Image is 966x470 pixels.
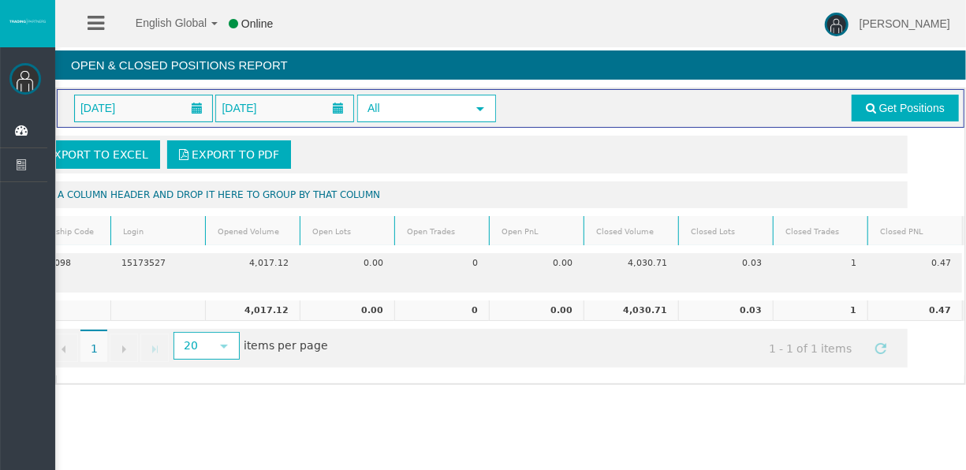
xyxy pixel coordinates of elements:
[825,13,849,36] img: user-image
[18,221,109,242] a: Partnership Code
[867,334,894,360] a: Refresh
[241,17,273,30] span: Online
[205,300,300,321] td: 4,017.12
[217,97,261,119] span: [DATE]
[167,140,291,169] a: Export to PDF
[394,253,489,273] td: 0
[16,253,110,273] td: 19267098
[16,181,908,208] div: Drag a column header and drop it here to group by that column
[397,221,487,242] a: Open Trades
[175,334,209,358] span: 20
[776,221,866,242] a: Closed Trades
[76,97,120,119] span: [DATE]
[58,343,70,356] span: Go to the previous page
[489,300,584,321] td: 0.00
[755,334,867,363] span: 1 - 1 of 1 items
[148,343,161,356] span: Go to the last page
[50,334,78,362] a: Go to the previous page
[218,340,230,352] span: select
[584,253,678,273] td: 4,030.71
[879,102,945,114] span: Get Positions
[110,334,138,362] a: Go to the next page
[875,342,887,355] span: Refresh
[117,343,130,356] span: Go to the next page
[359,96,466,121] span: All
[867,300,962,321] td: 0.47
[205,253,300,273] td: 4,017.12
[300,253,394,273] td: 0.00
[587,221,677,242] a: Closed Volume
[492,221,582,242] a: Open PnL
[394,300,489,321] td: 0
[47,148,148,161] span: Export to Excel
[303,221,393,242] a: Open Lots
[489,253,584,273] td: 0.00
[8,18,47,24] img: logo.svg
[80,330,107,363] span: 1
[867,253,962,273] td: 0.47
[208,221,298,242] a: Opened Volume
[678,300,773,321] td: 0.03
[300,300,394,321] td: 0.00
[115,17,207,29] span: English Global
[773,300,867,321] td: 1
[170,334,328,360] span: items per page
[114,221,203,242] a: Login
[55,50,966,80] h4: Open & Closed Positions Report
[22,140,160,169] a: Export to Excel
[110,253,205,273] td: 15173527
[773,253,867,273] td: 1
[860,17,950,30] span: [PERSON_NAME]
[192,148,279,161] span: Export to PDF
[474,103,487,115] span: select
[584,300,678,321] td: 4,030.71
[681,221,771,242] a: Closed Lots
[140,334,169,362] a: Go to the last page
[678,253,773,273] td: 0.03
[871,221,960,242] a: Closed PNL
